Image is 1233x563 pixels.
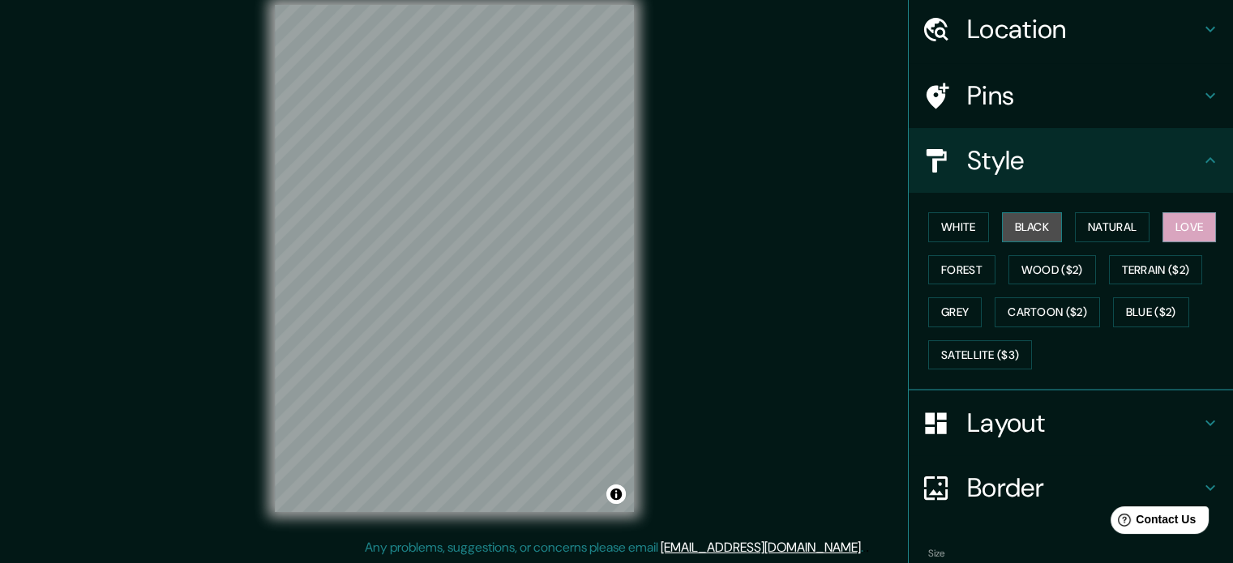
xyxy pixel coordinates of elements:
button: White [928,212,989,242]
div: Style [909,128,1233,193]
div: . [866,538,869,557]
button: Natural [1075,212,1150,242]
div: Layout [909,390,1233,455]
button: Toggle attribution [606,484,626,504]
div: . [863,538,866,557]
iframe: Help widget launcher [1089,500,1215,545]
button: Satellite ($3) [928,340,1032,370]
button: Terrain ($2) [1109,255,1203,285]
button: Love [1162,212,1216,242]
button: Wood ($2) [1008,255,1096,285]
div: Border [909,455,1233,520]
canvas: Map [275,5,634,512]
button: Blue ($2) [1113,297,1189,327]
p: Any problems, suggestions, or concerns please email . [365,538,863,557]
h4: Style [967,144,1201,177]
h4: Location [967,13,1201,45]
button: Grey [928,297,982,327]
h4: Layout [967,407,1201,439]
button: Forest [928,255,995,285]
label: Size [928,547,945,561]
button: Cartoon ($2) [995,297,1100,327]
button: Black [1002,212,1063,242]
h4: Border [967,471,1201,504]
div: Pins [909,63,1233,128]
h4: Pins [967,79,1201,112]
a: [EMAIL_ADDRESS][DOMAIN_NAME] [661,539,861,556]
